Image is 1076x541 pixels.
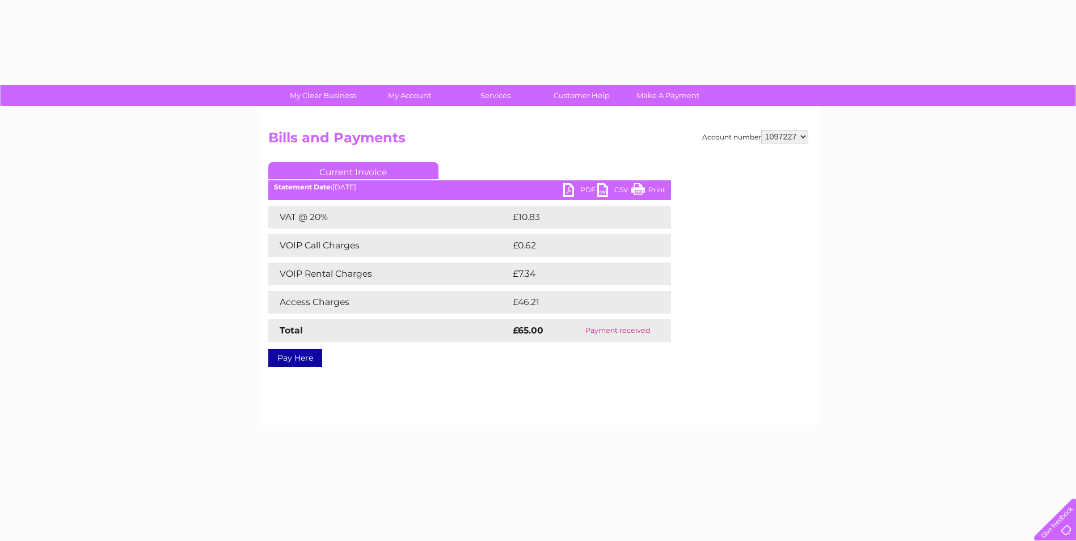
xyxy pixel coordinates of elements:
td: £46.21 [510,291,647,314]
td: £7.34 [510,263,644,285]
a: Customer Help [535,85,628,106]
td: VOIP Call Charges [268,234,510,257]
div: [DATE] [268,183,671,191]
a: Current Invoice [268,162,438,179]
td: £10.83 [510,206,647,229]
a: Print [631,183,665,200]
h2: Bills and Payments [268,130,808,151]
a: Make A Payment [621,85,715,106]
strong: Total [280,325,303,336]
strong: £65.00 [513,325,543,336]
td: VOIP Rental Charges [268,263,510,285]
td: £0.62 [510,234,644,257]
td: Access Charges [268,291,510,314]
td: VAT @ 20% [268,206,510,229]
div: Account number [702,130,808,143]
a: My Clear Business [276,85,370,106]
a: My Account [362,85,456,106]
a: CSV [597,183,631,200]
a: Services [449,85,542,106]
td: Payment received [564,319,670,342]
a: Pay Here [268,349,322,367]
b: Statement Date: [274,183,332,191]
a: PDF [563,183,597,200]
